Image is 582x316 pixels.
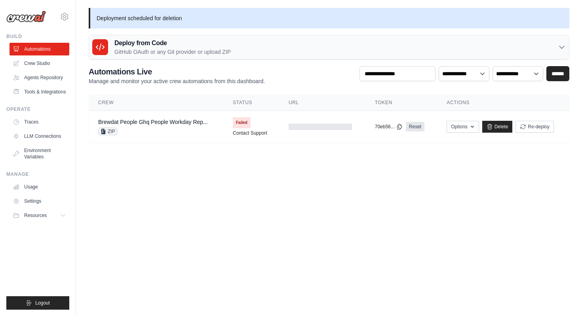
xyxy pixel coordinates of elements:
[10,86,69,98] a: Tools & Integrations
[89,77,265,85] p: Manage and monitor your active crew automations from this dashboard.
[6,296,69,310] button: Logout
[10,181,69,193] a: Usage
[515,121,554,133] button: Re-deploy
[114,48,231,56] p: GitHub OAuth or any Git provider or upload ZIP
[233,117,251,128] span: Failed
[6,171,69,177] div: Manage
[10,130,69,143] a: LLM Connections
[89,66,265,77] h2: Automations Live
[24,212,47,219] span: Resources
[437,95,569,111] th: Actions
[10,71,69,84] a: Agents Repository
[10,195,69,207] a: Settings
[6,11,46,23] img: Logo
[406,122,424,131] a: Reset
[35,300,50,306] span: Logout
[98,119,208,125] a: Brewdat People Ghq People Workday Rep...
[6,33,69,40] div: Build
[10,43,69,55] a: Automations
[279,95,365,111] th: URL
[10,209,69,222] button: Resources
[6,106,69,112] div: Operate
[482,121,513,133] a: Delete
[375,124,403,130] button: 70eb56...
[365,95,437,111] th: Token
[233,130,267,136] a: Contact Support
[98,128,118,135] span: ZIP
[10,144,69,163] a: Environment Variables
[10,57,69,70] a: Crew Studio
[223,95,279,111] th: Status
[114,38,231,48] h3: Deploy from Code
[10,116,69,128] a: Traces
[447,121,479,133] button: Options
[89,95,223,111] th: Crew
[89,8,569,29] p: Deployment scheduled for deletion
